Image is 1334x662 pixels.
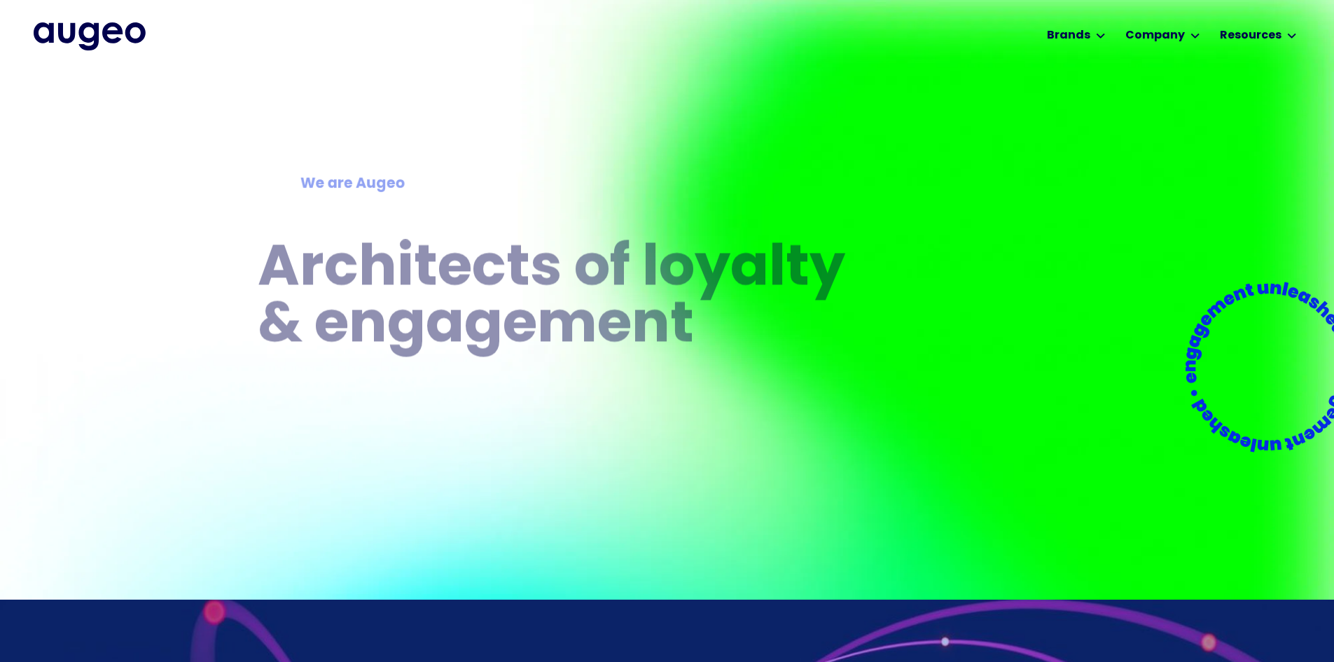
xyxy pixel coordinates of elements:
h1: Architects of loyalty & engagement [258,242,863,355]
a: home [34,22,146,50]
div: Brands [1047,27,1090,44]
img: Augeo's full logo in midnight blue. [34,22,146,50]
div: Resources [1220,27,1281,44]
div: We are Augeo [300,174,819,195]
div: Company [1125,27,1185,44]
